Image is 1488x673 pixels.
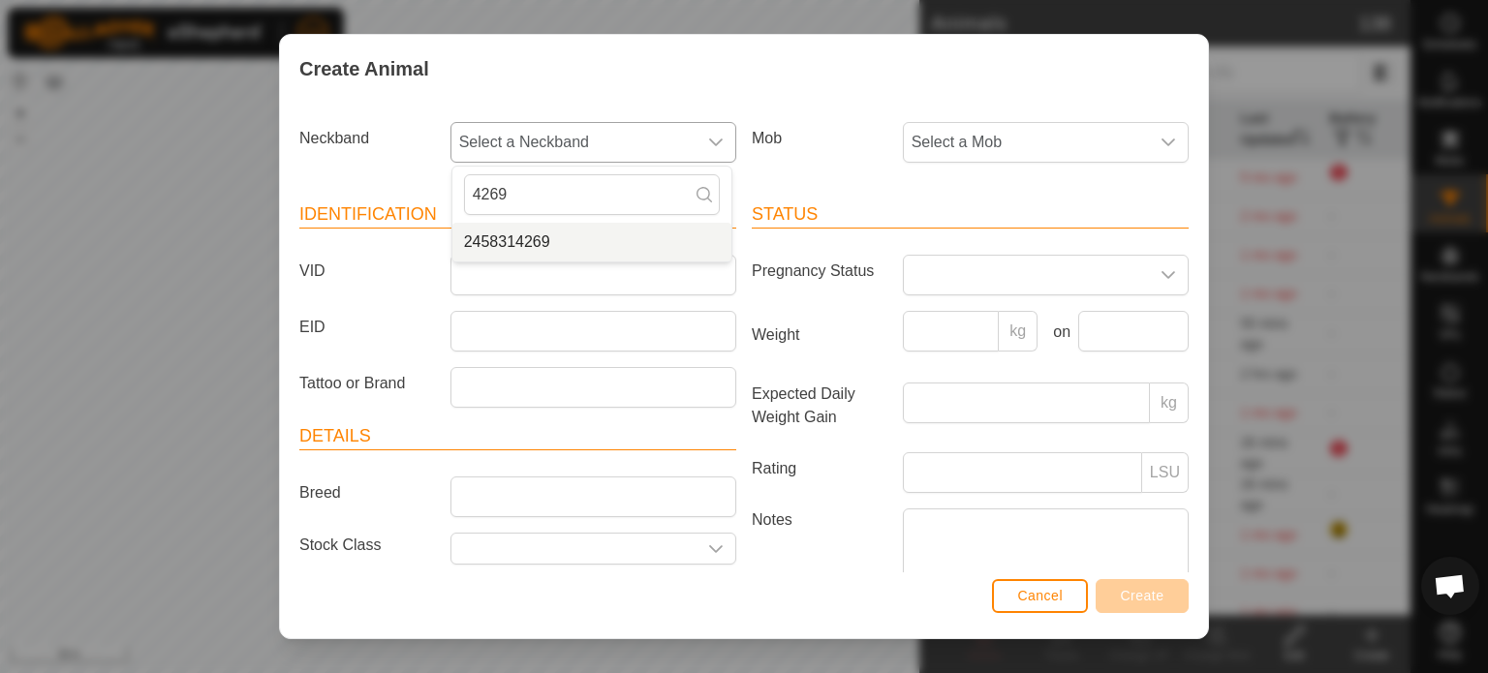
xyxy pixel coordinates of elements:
header: Identification [299,201,736,229]
label: Neckband [292,122,443,155]
label: Weight [744,311,895,359]
label: VID [292,255,443,288]
span: Cancel [1017,588,1063,603]
label: Pregnancy Status [744,255,895,288]
div: dropdown trigger [697,534,735,564]
p-inputgroup-addon: kg [1150,382,1189,423]
span: Create Animal [299,54,429,83]
div: dropdown trigger [697,123,735,162]
label: Expected Daily Weight Gain [744,382,895,429]
label: EID [292,311,443,344]
button: Cancel [992,579,1088,613]
span: 2458314269 [464,230,550,254]
header: Details [299,423,736,450]
label: Tattoo or Brand [292,367,443,400]
li: 2458314269 [452,223,731,261]
p-inputgroup-addon: kg [999,311,1038,352]
header: Status [752,201,1189,229]
p-inputgroup-addon: LSU [1142,452,1189,493]
span: Select a Mob [904,123,1149,162]
span: Create [1121,588,1164,603]
label: Breed [292,476,443,509]
label: Mob [744,122,895,155]
div: dropdown trigger [1149,123,1188,162]
label: Rating [744,452,895,485]
label: on [1045,321,1070,344]
ul: Option List [452,223,731,261]
label: Notes [744,508,895,618]
div: Open chat [1421,557,1479,615]
button: Create [1096,579,1189,613]
span: Select a Neckband [451,123,697,162]
label: Stock Class [292,533,443,557]
div: dropdown trigger [1149,256,1188,294]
